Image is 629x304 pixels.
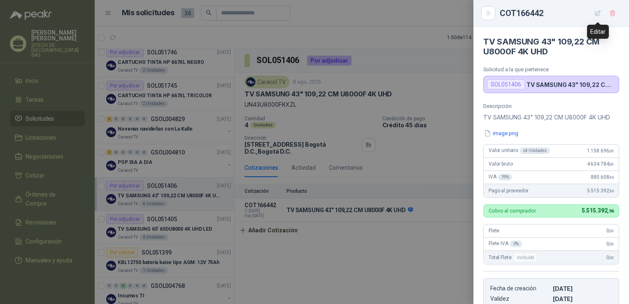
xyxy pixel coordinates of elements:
[489,147,550,154] span: Valor unitario
[500,7,619,20] div: COT166442
[609,255,614,260] span: ,00
[526,81,615,88] p: TV SAMSUNG 43" 109,22 CM U8000F 4K UHD
[591,174,614,180] span: 880.608
[490,295,550,302] p: Validez
[483,112,619,122] p: TV SAMSUNG 43" 109,22 CM U8000F 4K UHD
[609,229,614,233] span: ,00
[489,241,522,247] span: Flete IVA
[483,103,619,109] p: Descripción
[553,285,612,292] p: [DATE]
[489,208,536,213] p: Cobro al comprador
[489,228,499,234] span: Flete
[582,207,614,214] span: 5.515.392
[489,188,529,194] span: Pago al proveedor
[609,149,614,153] span: ,00
[483,37,619,56] h4: TV SAMSUNG 43" 109,22 CM U8000F 4K UHD
[606,228,614,234] span: 0
[606,241,614,247] span: 0
[609,189,614,193] span: ,96
[587,161,614,167] span: 4.634.784
[587,188,614,194] span: 5.515.392
[587,148,614,154] span: 1.158.696
[498,174,513,180] div: 19 %
[553,295,612,302] p: [DATE]
[483,8,493,18] button: Close
[489,161,513,167] span: Valor bruto
[483,66,619,72] p: Solicitud a la que pertenece
[609,242,614,246] span: ,00
[606,255,614,260] span: 0
[510,241,522,247] div: 0 %
[587,25,609,39] div: Editar
[513,253,538,262] div: Incluido
[607,208,614,214] span: ,96
[489,253,539,262] span: Total Flete
[609,175,614,180] span: ,96
[490,285,550,292] p: Fecha de creación
[520,147,550,154] div: x 4 Unidades
[487,80,525,89] div: SOL051406
[609,162,614,166] span: ,00
[483,129,519,138] button: image.png
[489,174,512,180] span: IVA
